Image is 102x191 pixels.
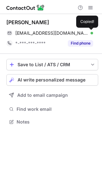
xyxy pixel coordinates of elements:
button: Add to email campaign [6,89,98,101]
span: Add to email campaign [17,93,68,98]
button: save-profile-one-click [6,59,98,70]
button: Find work email [6,105,98,114]
button: Notes [6,117,98,126]
span: AI write personalized message [18,77,85,82]
img: ContactOut v5.3.10 [6,4,45,11]
div: [PERSON_NAME] [6,19,49,25]
span: [EMAIL_ADDRESS][DOMAIN_NAME] [15,30,88,36]
div: Save to List / ATS / CRM [18,62,87,67]
span: Notes [17,119,96,125]
span: Find work email [17,106,96,112]
button: Reveal Button [68,40,93,46]
button: AI write personalized message [6,74,98,86]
